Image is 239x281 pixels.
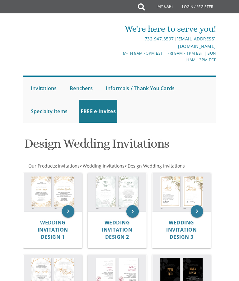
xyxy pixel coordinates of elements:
[120,35,216,50] div: |
[120,50,216,63] div: M-Th 9am - 5pm EST | Fri 9am - 1pm EST | Sun 11am - 3pm EST
[79,100,117,123] a: FREE e-Invites
[38,219,68,240] span: Wedding Invitation Design 1
[152,173,211,211] img: Wedding Invitation Design 3
[166,220,197,240] a: Wedding Invitation Design 3
[176,36,216,49] a: [EMAIL_ADDRESS][DOMAIN_NAME]
[124,163,185,169] span: >
[24,173,82,211] img: Wedding Invitation Design 1
[57,163,80,169] a: Invitations
[23,163,216,169] div: :
[62,205,74,218] a: keyboard_arrow_right
[127,163,185,169] a: Design Wedding Invitations
[24,137,214,155] h1: Design Wedding Invitations
[102,219,132,240] span: Wedding Invitation Design 2
[68,77,94,100] a: Benchers
[80,163,124,169] span: >
[83,163,124,169] span: Wedding Invitations
[29,77,58,100] a: Invitations
[191,205,203,218] a: keyboard_arrow_right
[102,220,132,240] a: Wedding Invitation Design 2
[58,163,80,169] span: Invitations
[38,220,68,240] a: Wedding Invitation Design 1
[29,100,69,123] a: Specialty Items
[28,163,56,169] a: Our Products
[82,163,124,169] a: Wedding Invitations
[104,77,176,100] a: Informals / Thank You Cards
[144,1,178,13] a: My Cart
[126,205,139,218] a: keyboard_arrow_right
[120,23,216,35] div: We're here to serve you!
[166,219,197,240] span: Wedding Invitation Design 3
[88,173,146,211] img: Wedding Invitation Design 2
[145,36,174,42] a: 732.947.3597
